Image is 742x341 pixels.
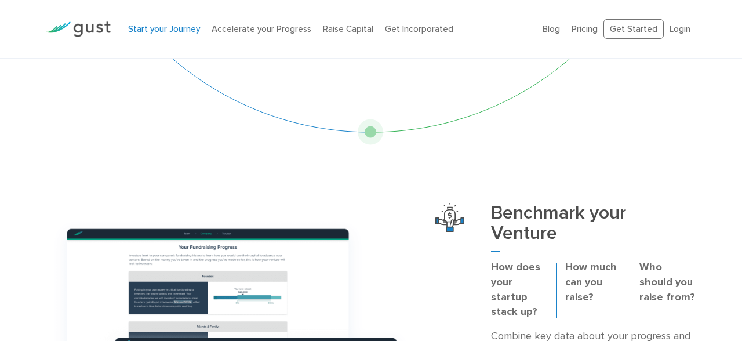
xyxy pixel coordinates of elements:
[603,19,664,39] a: Get Started
[491,260,548,320] p: How does your startup stack up?
[385,24,453,34] a: Get Incorporated
[670,24,690,34] a: Login
[323,24,373,34] a: Raise Capital
[128,24,200,34] a: Start your Journey
[639,260,696,305] p: Who should you raise from?
[491,203,696,252] h3: Benchmark your Venture
[435,203,464,232] img: Benchmark Your Venture
[565,260,622,305] p: How much can you raise?
[46,21,111,37] img: Gust Logo
[543,24,560,34] a: Blog
[212,24,311,34] a: Accelerate your Progress
[572,24,598,34] a: Pricing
